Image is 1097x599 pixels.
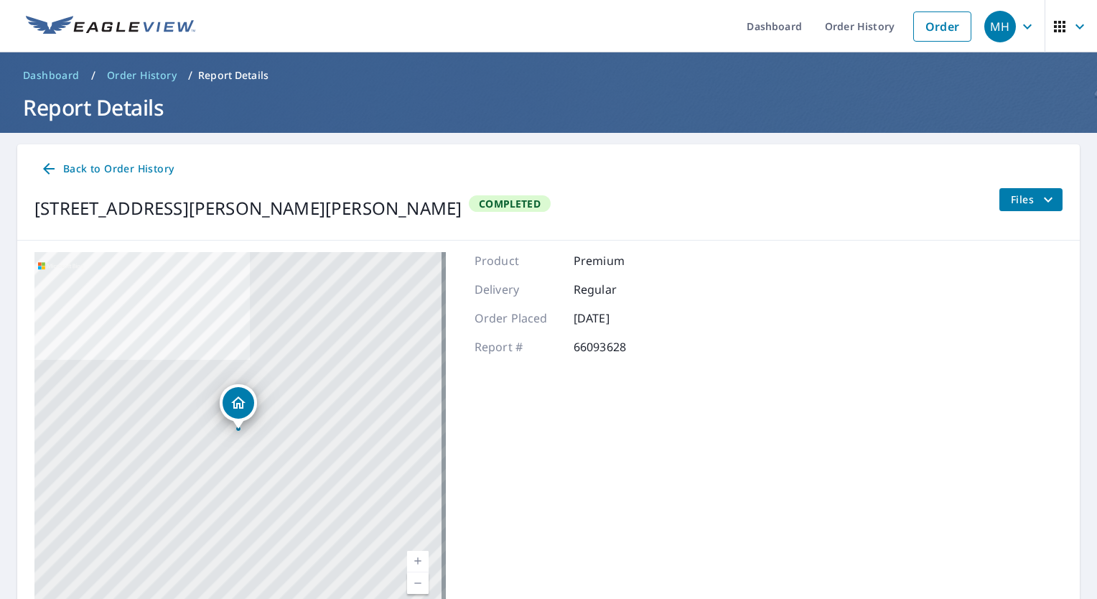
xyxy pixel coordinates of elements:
[17,93,1080,122] h1: Report Details
[23,68,80,83] span: Dashboard
[475,310,561,327] p: Order Placed
[17,64,1080,87] nav: breadcrumb
[91,67,95,84] li: /
[574,252,660,269] p: Premium
[999,188,1063,211] button: filesDropdownBtn-66093628
[574,310,660,327] p: [DATE]
[188,67,192,84] li: /
[1011,191,1057,208] span: Files
[984,11,1016,42] div: MH
[34,156,179,182] a: Back to Order History
[475,338,561,356] p: Report #
[407,572,429,594] a: Current Level 17, Zoom Out
[574,338,660,356] p: 66093628
[574,281,660,298] p: Regular
[26,16,195,37] img: EV Logo
[198,68,269,83] p: Report Details
[913,11,971,42] a: Order
[475,252,561,269] p: Product
[101,64,182,87] a: Order History
[220,384,257,429] div: Dropped pin, building 1, Residential property, 96 Jacobs Creek Ct Saint Charles, MO 63304
[470,197,549,210] span: Completed
[34,195,462,221] div: [STREET_ADDRESS][PERSON_NAME][PERSON_NAME]
[475,281,561,298] p: Delivery
[407,551,429,572] a: Current Level 17, Zoom In
[40,160,174,178] span: Back to Order History
[107,68,177,83] span: Order History
[17,64,85,87] a: Dashboard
